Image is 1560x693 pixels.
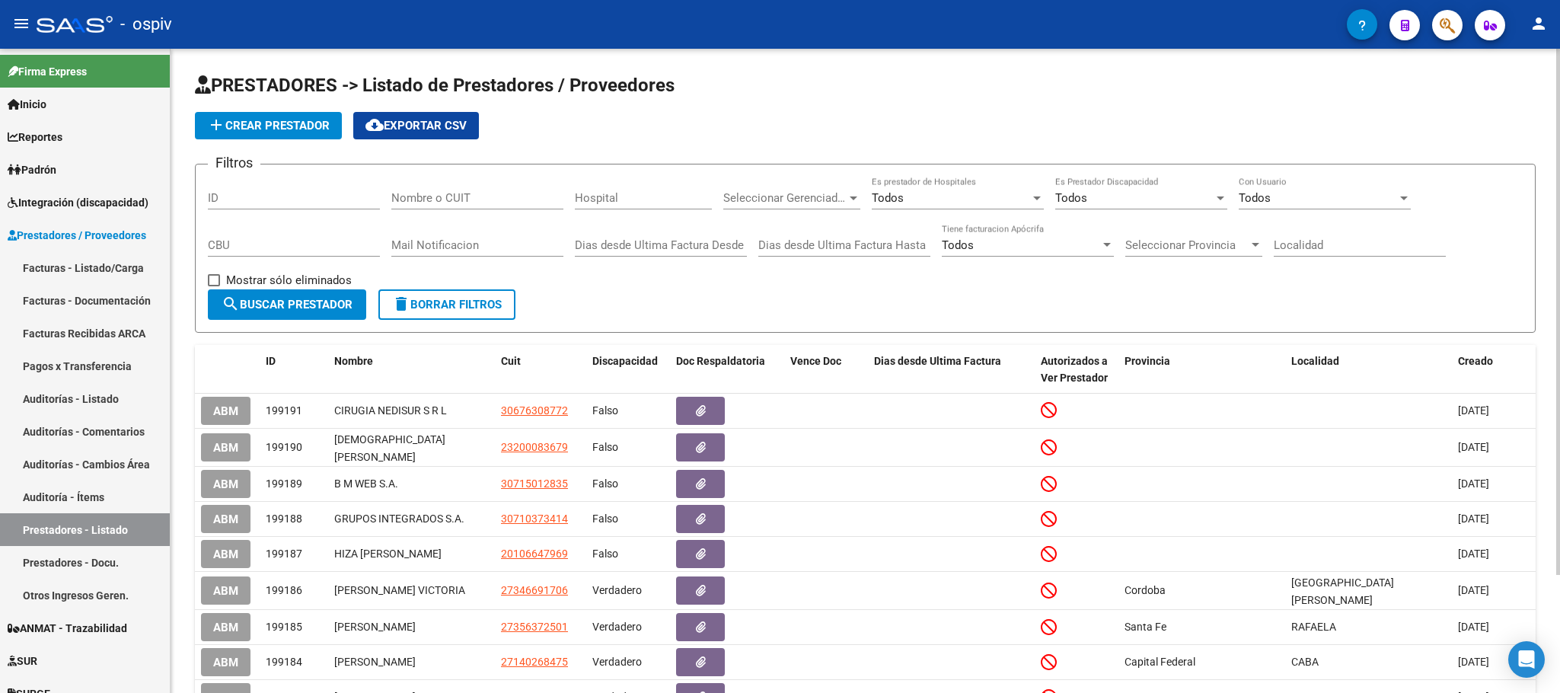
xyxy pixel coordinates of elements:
[334,475,489,493] div: B M WEB S.A.
[1055,191,1087,205] span: Todos
[266,355,276,367] span: ID
[213,584,238,598] span: ABM
[1125,584,1166,596] span: Cordoba
[195,75,675,96] span: PRESTADORES -> Listado de Prestadores / Proveedores
[120,8,172,41] span: - ospiv
[201,433,250,461] button: ABM
[501,621,568,633] span: 27356372501
[213,404,238,418] span: ABM
[1118,345,1285,395] datatable-header-cell: Provincia
[1458,404,1489,417] span: [DATE]
[1508,641,1545,678] div: Open Intercom Messenger
[1530,14,1548,33] mat-icon: person
[12,14,30,33] mat-icon: menu
[208,289,366,320] button: Buscar Prestador
[790,355,841,367] span: Vence Doc
[592,584,642,596] span: Verdadero
[334,355,373,367] span: Nombre
[1291,656,1319,668] span: CABA
[874,355,1001,367] span: Dias desde Ultima Factura
[260,345,328,395] datatable-header-cell: ID
[334,653,489,671] div: [PERSON_NAME]
[213,548,238,561] span: ABM
[1458,477,1489,490] span: [DATE]
[328,345,495,395] datatable-header-cell: Nombre
[592,477,618,490] span: Falso
[334,402,489,420] div: CIRUGIA NEDISUR S R L
[334,510,489,528] div: GRUPOS INTEGRADOS S.A.
[1125,355,1170,367] span: Provincia
[723,191,847,205] span: Seleccionar Gerenciador
[213,477,238,491] span: ABM
[201,576,250,605] button: ABM
[1452,345,1536,395] datatable-header-cell: Creado
[222,298,353,311] span: Buscar Prestador
[501,355,521,367] span: Cuit
[334,582,489,599] div: [PERSON_NAME] VICTORIA
[353,112,479,139] button: Exportar CSV
[201,540,250,568] button: ABM
[266,477,302,490] span: 199189
[670,345,784,395] datatable-header-cell: Doc Respaldatoria
[868,345,1035,395] datatable-header-cell: Dias desde Ultima Factura
[392,298,502,311] span: Borrar Filtros
[8,620,127,637] span: ANMAT - Trazabilidad
[501,513,568,525] span: 30710373414
[501,584,568,596] span: 27346691706
[365,116,384,134] mat-icon: cloud_download
[592,441,618,453] span: Falso
[1285,345,1452,395] datatable-header-cell: Localidad
[392,295,410,313] mat-icon: delete
[201,470,250,498] button: ABM
[1125,656,1195,668] span: Capital Federal
[8,63,87,80] span: Firma Express
[266,513,302,525] span: 199188
[207,116,225,134] mat-icon: add
[201,505,250,533] button: ABM
[592,656,642,668] span: Verdadero
[592,513,618,525] span: Falso
[365,119,467,133] span: Exportar CSV
[226,271,352,289] span: Mostrar sólo eliminados
[8,161,56,178] span: Padrón
[1035,345,1118,395] datatable-header-cell: Autorizados a Ver Prestador
[222,295,240,313] mat-icon: search
[334,618,489,636] div: [PERSON_NAME]
[1458,656,1489,668] span: [DATE]
[501,656,568,668] span: 27140268475
[1291,355,1339,367] span: Localidad
[201,613,250,641] button: ABM
[213,441,238,455] span: ABM
[1291,576,1394,606] span: [GEOGRAPHIC_DATA][PERSON_NAME]
[1125,621,1166,633] span: Santa Fe
[784,345,868,395] datatable-header-cell: Vence Doc
[334,545,489,563] div: HIZA [PERSON_NAME]
[872,191,904,205] span: Todos
[8,194,148,211] span: Integración (discapacidad)
[208,152,260,174] h3: Filtros
[501,548,568,560] span: 20106647969
[592,404,618,417] span: Falso
[378,289,515,320] button: Borrar Filtros
[266,548,302,560] span: 199187
[213,513,238,526] span: ABM
[8,96,46,113] span: Inicio
[201,648,250,676] button: ABM
[8,227,146,244] span: Prestadores / Proveedores
[201,397,250,425] button: ABM
[207,119,330,133] span: Crear Prestador
[501,404,568,417] span: 30676308772
[592,548,618,560] span: Falso
[266,584,302,596] span: 199186
[213,656,238,669] span: ABM
[1458,621,1489,633] span: [DATE]
[1125,238,1249,252] span: Seleccionar Provincia
[266,656,302,668] span: 199184
[8,129,62,145] span: Reportes
[1458,513,1489,525] span: [DATE]
[942,238,974,252] span: Todos
[1458,548,1489,560] span: [DATE]
[1041,355,1108,385] span: Autorizados a Ver Prestador
[586,345,670,395] datatable-header-cell: Discapacidad
[495,345,586,395] datatable-header-cell: Cuit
